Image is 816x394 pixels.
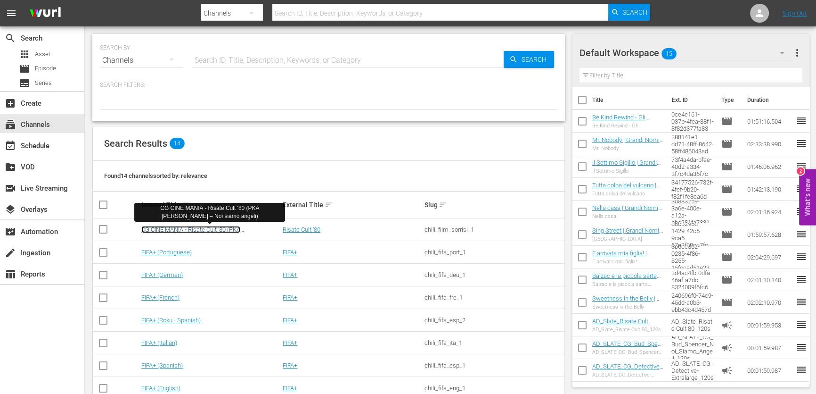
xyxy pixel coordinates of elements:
span: VOD [5,161,16,173]
span: Episode [35,64,56,73]
span: sort [325,201,333,209]
div: Tutta colpa del vulcano [592,191,664,197]
th: Duration [742,87,798,113]
a: Be Kind Rewind - Gli acchiappafilm | Grandi Nomi (10') [592,114,652,135]
span: Automation [5,226,16,237]
a: Sign Out [783,9,807,17]
p: Search Filters: [100,81,557,89]
a: AD_Slate_Risate Cult 80_120s [592,318,652,332]
a: AD_SLATE_CG_Detective-Extralarge_120s [592,363,663,377]
td: 01:42:13.190 [743,178,795,201]
span: reorder [795,115,807,126]
div: Internal Title [141,199,280,210]
td: 00:01:59.987 [743,336,795,359]
a: FIFA+ (English) [141,385,180,392]
a: FIFA+ [283,249,297,256]
td: 00:01:59.953 [743,314,795,336]
span: Search [622,4,647,21]
span: Create [5,98,16,109]
span: reorder [795,183,807,194]
span: more_vert [791,47,802,59]
td: d6cb295d-1429-42c5-9ca6-67e3f08cc7fc [668,223,718,246]
a: È arrivata mia figlia! | Grandi Nomi (10') [592,250,651,264]
div: AD_Slate_Risate Cult 80_120s [592,327,664,333]
span: Ingestion [5,247,16,259]
a: CG CINE MANIA - Risate Cult '80 (PKA [PERSON_NAME] – Noi siamo angeli) [141,226,240,240]
span: reorder [795,342,807,353]
span: Ad [721,365,733,376]
th: Title [592,87,666,113]
a: FIFA+ [283,362,297,369]
span: Live Streaming [5,183,16,194]
span: Asset [19,49,30,60]
div: CG CINE MANIA - Risate Cult '80 (PKA [PERSON_NAME] – Noi siamo angeli) [138,204,281,220]
a: Risate Cult ‘80 [283,226,320,233]
div: [GEOGRAPHIC_DATA] [592,236,664,242]
span: reorder [795,319,807,330]
div: Sweetness in the Belly [592,304,664,310]
td: 02:33:38.990 [743,133,795,155]
span: reorder [795,274,807,285]
div: chili_fifa_esp_2 [424,317,563,324]
a: Tutta colpa del vulcano | Grandi Nomi (10') [592,182,660,196]
span: reorder [795,138,807,149]
td: 388141e1-dd71-48ff-8642-58ff486043ad [668,133,718,155]
a: FIFA+ [283,339,297,346]
span: menu [6,8,17,19]
span: Search [5,33,16,44]
td: 73f4a4da-bfee-40d2-a334-3f7c4da36f7c [668,155,718,178]
a: FIFA+ (German) [141,271,183,278]
span: Series [19,77,30,89]
img: ans4CAIJ8jUAAAAAAAAAAAAAAAAAAAAAAAAgQb4GAAAAAAAAAAAAAAAAAAAAAAAAJMjXAAAAAAAAAAAAAAAAAAAAAAAAgAT5G... [23,2,68,25]
div: Channels [100,47,183,74]
a: Nella casa | Grandi Nomi (10') [592,204,662,218]
span: reorder [795,251,807,262]
button: more_vert [791,42,802,64]
a: Balzac e la piccola sarta cinese | Grandi Nomi (10') [592,272,661,286]
div: chili_fifa_fre_1 [424,294,563,301]
span: 14 [170,138,185,149]
th: Type [716,87,742,113]
span: Episode [721,206,733,218]
span: reorder [795,296,807,308]
span: Reports [5,268,16,280]
a: FIFA+ [283,317,297,324]
a: FIFA+ [283,271,297,278]
td: 3b6ce862-0235-4f86-8255-15fccad51e23 [668,246,718,268]
div: Slug [424,199,563,210]
td: 0ce4e161-037b-4fea-88f1-8f82d377fa83 [668,110,718,133]
button: Search [608,4,650,21]
th: Ext. ID [666,87,716,113]
button: Search [504,51,554,68]
td: 3d4ac4fb-0dfa-46af-a7dc-8324009f6fc6 [668,268,718,291]
span: Episode [19,63,30,75]
span: reorder [795,160,807,172]
span: Search Results [104,138,167,149]
span: reorder [795,364,807,376]
span: reorder [795,206,807,217]
span: Episode [721,297,733,308]
a: FIFA+ (Italian) [141,339,177,346]
span: Series [35,78,52,88]
a: Sweetness in the Belly | Grandi Nomi (10') [592,295,659,309]
td: 34177526-732f-4fef-9b20-f82f1fe8ea6d [668,178,718,201]
td: AD_SLATE_CG_Bud_Spencer_Noi_Siamo_Angeli_120s [668,336,718,359]
td: 02:01:36.924 [743,201,795,223]
span: Ad [721,319,733,331]
div: Mr. Nobody [592,145,664,151]
div: 2 [797,167,804,175]
td: 3d883259-3a6e-400e-a12a-bbc281fa7331 [668,201,718,223]
span: Channels [5,119,16,130]
td: 02:02:10.970 [743,291,795,314]
a: FIFA+ (Portuguese) [141,249,192,256]
span: Episode [721,116,733,127]
span: Episode [721,184,733,195]
div: chili_fifa_esp_1 [424,362,563,369]
div: chili_fifa_ita_1 [424,339,563,346]
td: 01:51:16.504 [743,110,795,133]
td: AD_Slate_Risate Cult 80_120s [668,314,718,336]
span: 15 [661,44,677,64]
span: Ad [721,342,733,353]
span: Found 14 channels sorted by: relevance [104,172,207,179]
td: 240696f0-74c9-45dd-a0b3-9bb43c4d457d [668,291,718,314]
